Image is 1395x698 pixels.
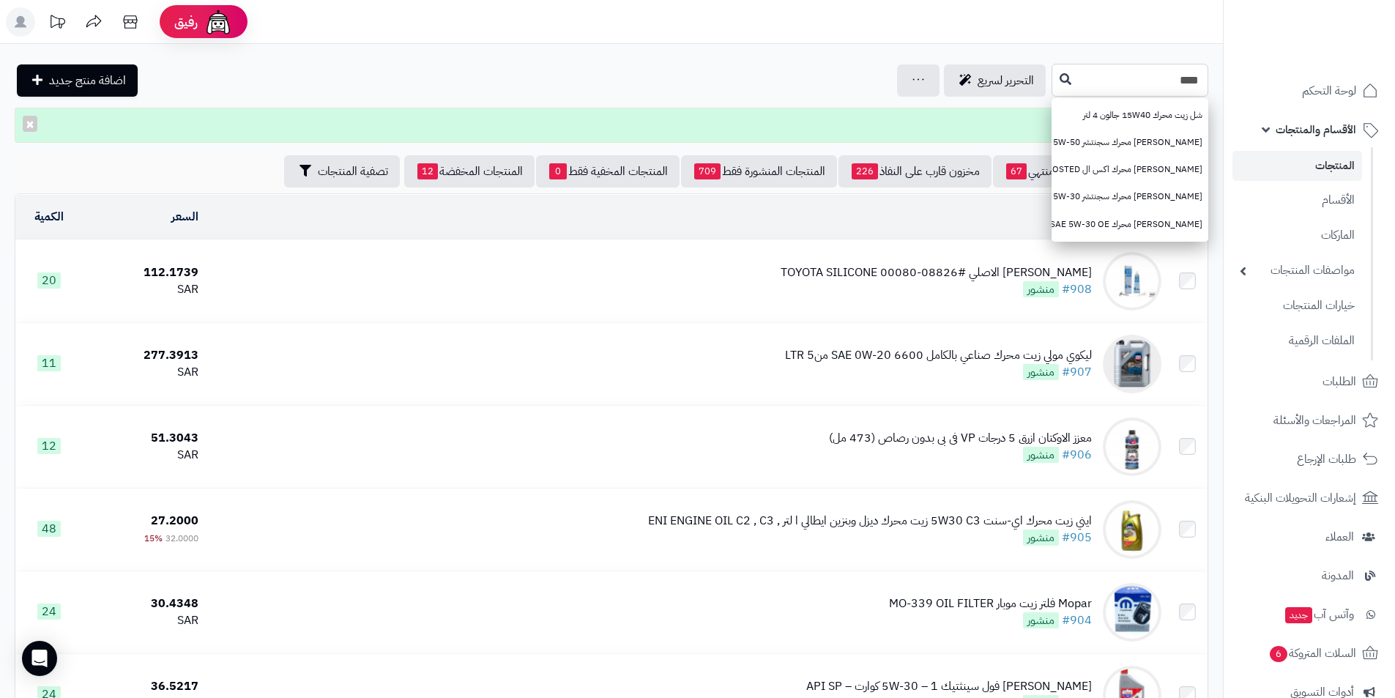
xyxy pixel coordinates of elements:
[648,513,1092,530] div: ايني زيت محرك اي-سنت 5W30 C3 زيت محرك ديزل وبنزين ايطالي ا لتر , ENI ENGINE OIL C2 , C3
[1302,81,1356,101] span: لوحة التحكم
[785,347,1092,364] div: ليكوي مولي زيت محرك صناعي بالكامل 6600 SAE 0W-20 منLTR 5
[1103,500,1161,559] img: ايني زيت محرك اي-سنت 5W30 C3 زيت محرك ديزل وبنزين ايطالي ا لتر , ENI ENGINE OIL C2 , C3
[1006,163,1027,179] span: 67
[1245,488,1356,508] span: إشعارات التحويلات البنكية
[89,678,198,695] div: 36.5217
[37,438,61,454] span: 12
[144,532,163,545] span: 15%
[22,641,57,676] div: Open Intercom Messenger
[852,163,878,179] span: 226
[165,532,198,545] span: 32.0000
[838,155,992,188] a: مخزون قارب على النفاذ226
[1295,41,1381,72] img: logo-2.png
[1232,325,1362,357] a: الملفات الرقمية
[1322,565,1354,586] span: المدونة
[1062,612,1092,629] a: #904
[1052,102,1208,129] a: شل زيت محرك 15W40 جالون 4 لتر
[89,612,198,629] div: SAR
[1023,281,1059,297] span: منشور
[15,108,1208,143] div: تم التعديل!
[1062,446,1092,464] a: #906
[1323,371,1356,392] span: الطلبات
[829,430,1092,447] div: معزز الاوكتان ازرق 5 درجات VP فى بى بدون رصاص (473 مل)
[1276,119,1356,140] span: الأقسام والمنتجات
[89,364,198,381] div: SAR
[1062,363,1092,381] a: #907
[1268,643,1356,664] span: السلات المتروكة
[89,447,198,464] div: SAR
[978,72,1034,89] span: التحرير لسريع
[1232,151,1362,181] a: المنتجات
[1062,281,1092,298] a: #908
[89,264,198,281] div: 112.1739
[37,355,61,371] span: 11
[536,155,680,188] a: المنتجات المخفية فقط0
[1103,335,1161,393] img: ليكوي مولي زيت محرك صناعي بالكامل 6600 SAE 0W-20 منLTR 5
[1232,364,1386,399] a: الطلبات
[549,163,567,179] span: 0
[1297,449,1356,469] span: طلبات الإرجاع
[1103,417,1161,476] img: معزز الاوكتان ازرق 5 درجات VP فى بى بدون رصاص (473 مل)
[681,155,837,188] a: المنتجات المنشورة فقط709
[1232,558,1386,593] a: المدونة
[694,163,721,179] span: 709
[1232,403,1386,438] a: المراجعات والأسئلة
[284,155,400,188] button: تصفية المنتجات
[89,347,198,364] div: 277.3913
[1062,529,1092,546] a: #905
[23,116,37,132] button: ×
[1285,607,1312,623] span: جديد
[1052,183,1208,210] a: [PERSON_NAME] محرك سجنتشر SAE 5W-30
[1052,211,1208,238] a: [PERSON_NAME] محرك SAE 5W-30 OE
[34,208,64,226] a: الكمية
[1284,604,1354,625] span: وآتس آب
[1103,252,1161,311] img: سيليكون تويوتا الاصلي #08826-00080 TOYOTA SILICONE
[171,208,198,226] a: السعر
[993,155,1100,188] a: مخزون منتهي67
[1232,220,1362,251] a: الماركات
[174,13,198,31] span: رفيق
[37,272,61,289] span: 20
[1232,442,1386,477] a: طلبات الإرجاع
[404,155,535,188] a: المنتجات المخفضة12
[49,72,126,89] span: اضافة منتج جديد
[944,64,1046,97] a: التحرير لسريع
[37,521,61,537] span: 48
[1232,73,1386,108] a: لوحة التحكم
[318,163,388,180] span: تصفية المنتجات
[37,604,61,620] span: 24
[151,512,198,530] span: 27.2000
[806,678,1092,695] div: [PERSON_NAME] فول سينثتيك 5W‑30 – 1 كوارت – API SP
[1052,129,1208,156] a: [PERSON_NAME] محرك سجنتشر SAE 5W-50
[1023,447,1059,463] span: منشور
[1232,597,1386,632] a: وآتس آبجديد
[889,595,1092,612] div: Mopar فلتر زيت موبار MO-339 OIL FILTER
[1023,612,1059,628] span: منشور
[1052,156,1208,183] a: [PERSON_NAME] محرك اكس ال XL SAE 5W-30 BOOSTED
[89,430,198,447] div: 51.3043
[1232,290,1362,322] a: خيارات المنتجات
[1023,364,1059,380] span: منشور
[1325,527,1354,547] span: العملاء
[1232,519,1386,554] a: العملاء
[89,595,198,612] div: 30.4348
[417,163,438,179] span: 12
[1023,530,1059,546] span: منشور
[1273,410,1356,431] span: المراجعات والأسئلة
[1270,646,1287,662] span: 6
[1232,636,1386,671] a: السلات المتروكة6
[89,281,198,298] div: SAR
[204,7,233,37] img: ai-face.png
[1232,255,1362,286] a: مواصفات المنتجات
[1232,480,1386,516] a: إشعارات التحويلات البنكية
[1103,583,1161,642] img: Mopar فلتر زيت موبار MO-339 OIL FILTER
[781,264,1092,281] div: [PERSON_NAME] الاصلي #08826-00080 TOYOTA SILICONE
[39,7,75,40] a: تحديثات المنصة
[1232,185,1362,216] a: الأقسام
[17,64,138,97] a: اضافة منتج جديد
